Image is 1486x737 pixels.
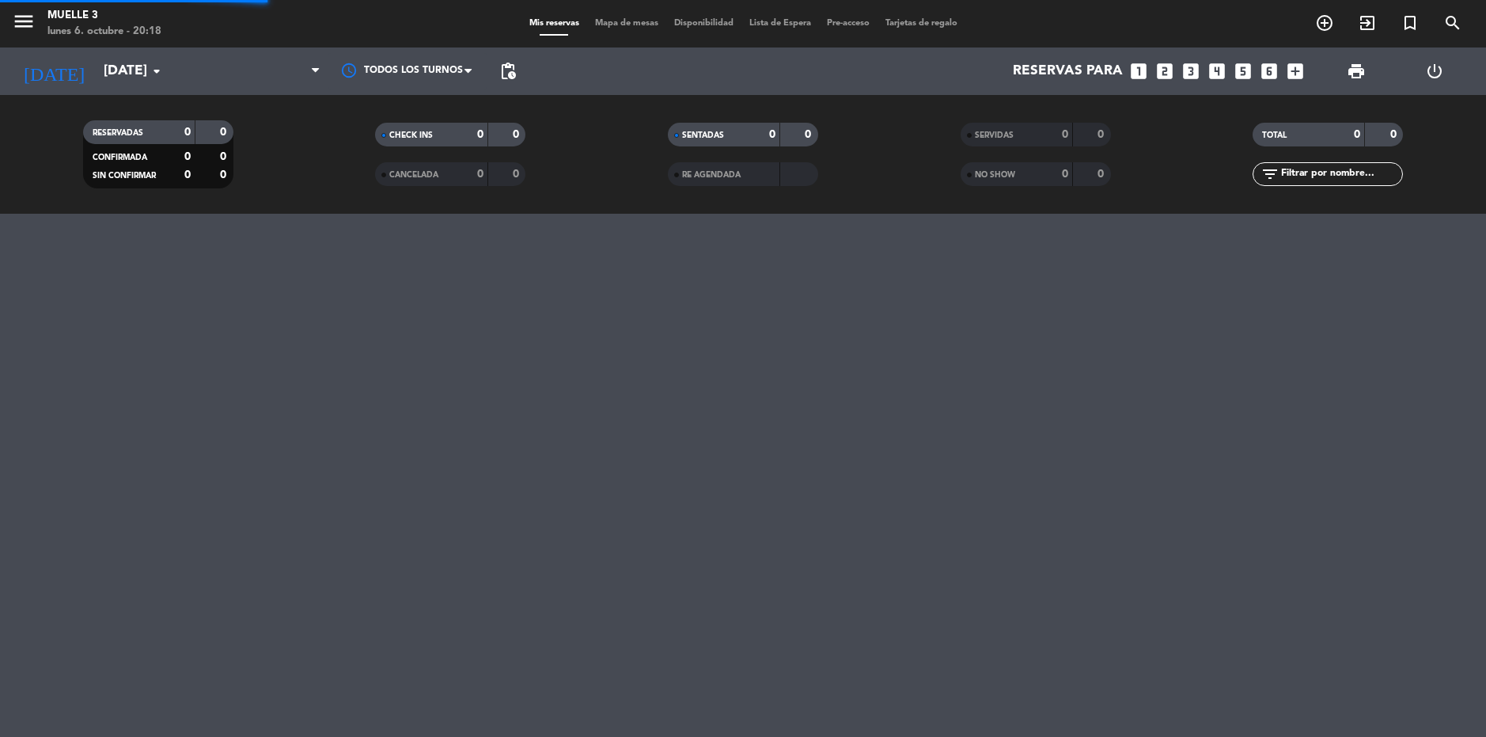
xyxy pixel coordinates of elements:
span: Mapa de mesas [587,19,666,28]
strong: 0 [513,129,522,140]
strong: 0 [477,169,483,180]
strong: 0 [220,127,229,138]
span: CONFIRMADA [93,154,147,161]
i: looks_one [1128,61,1149,82]
span: Mis reservas [521,19,587,28]
strong: 0 [184,151,191,162]
strong: 0 [769,129,775,140]
i: looks_6 [1259,61,1279,82]
strong: 0 [1390,129,1400,140]
i: looks_two [1154,61,1175,82]
div: lunes 6. octubre - 20:18 [47,24,161,40]
span: Tarjetas de regalo [878,19,965,28]
span: Pre-acceso [819,19,878,28]
strong: 0 [220,169,229,180]
strong: 0 [184,169,191,180]
i: arrow_drop_down [147,62,166,81]
span: RE AGENDADA [682,171,741,179]
span: pending_actions [498,62,517,81]
i: power_settings_new [1425,62,1444,81]
span: print [1347,62,1366,81]
span: CANCELADA [389,171,438,179]
strong: 0 [513,169,522,180]
span: Disponibilidad [666,19,741,28]
i: turned_in_not [1401,13,1420,32]
i: add_box [1285,61,1306,82]
span: Lista de Espera [741,19,819,28]
i: add_circle_outline [1315,13,1334,32]
strong: 0 [184,127,191,138]
span: Reservas para [1013,63,1123,79]
span: TOTAL [1262,131,1287,139]
i: looks_3 [1181,61,1201,82]
strong: 0 [805,129,814,140]
i: menu [12,9,36,33]
i: [DATE] [12,54,96,89]
strong: 0 [1354,129,1360,140]
span: SIN CONFIRMAR [93,172,156,180]
i: filter_list [1260,165,1279,184]
div: LOG OUT [1396,47,1475,95]
button: menu [12,9,36,39]
span: NO SHOW [975,171,1015,179]
strong: 0 [1097,129,1107,140]
i: looks_5 [1233,61,1253,82]
strong: 0 [1097,169,1107,180]
strong: 0 [220,151,229,162]
strong: 0 [1062,129,1068,140]
input: Filtrar por nombre... [1279,165,1402,183]
span: SERVIDAS [975,131,1014,139]
span: CHECK INS [389,131,433,139]
strong: 0 [477,129,483,140]
span: RESERVADAS [93,129,143,137]
i: search [1443,13,1462,32]
i: looks_4 [1207,61,1227,82]
i: exit_to_app [1358,13,1377,32]
div: Muelle 3 [47,8,161,24]
span: SENTADAS [682,131,724,139]
strong: 0 [1062,169,1068,180]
